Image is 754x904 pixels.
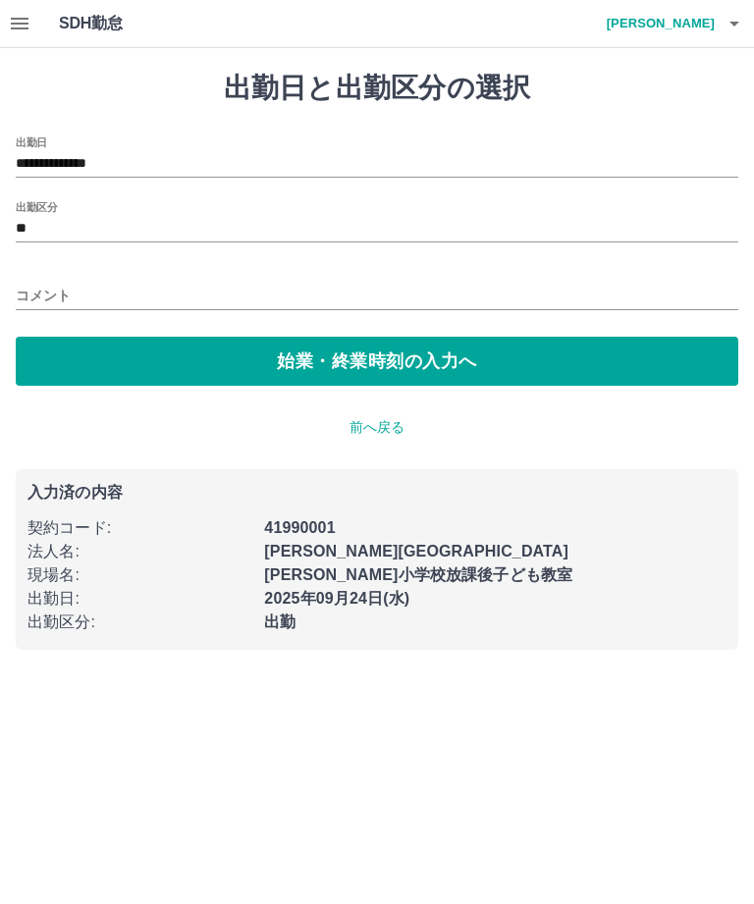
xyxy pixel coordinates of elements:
[264,590,409,607] b: 2025年09月24日(水)
[27,563,252,587] p: 現場名 :
[264,613,296,630] b: 出勤
[264,543,568,559] b: [PERSON_NAME][GEOGRAPHIC_DATA]
[16,134,47,149] label: 出勤日
[27,485,727,501] p: 入力済の内容
[16,199,57,214] label: 出勤区分
[264,519,335,536] b: 41990001
[264,566,572,583] b: [PERSON_NAME]小学校放課後子ども教室
[27,611,252,634] p: 出勤区分 :
[27,587,252,611] p: 出勤日 :
[16,417,738,438] p: 前へ戻る
[16,72,738,105] h1: 出勤日と出勤区分の選択
[27,540,252,563] p: 法人名 :
[27,516,252,540] p: 契約コード :
[16,337,738,386] button: 始業・終業時刻の入力へ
